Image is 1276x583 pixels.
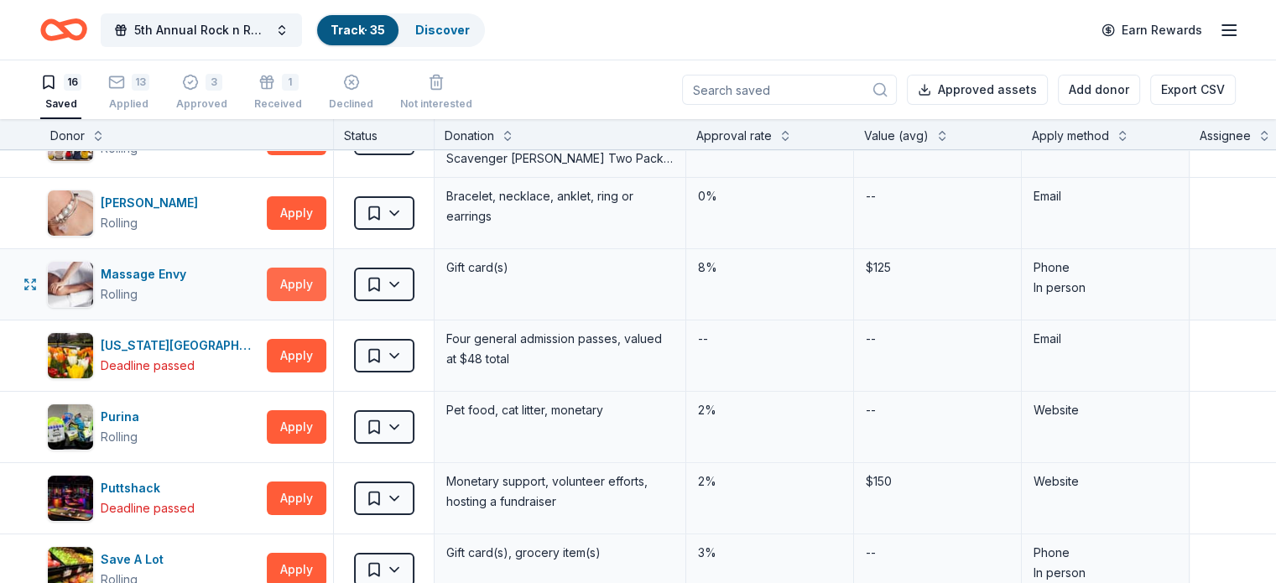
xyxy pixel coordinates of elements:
[254,67,302,119] button: 1Received
[1034,329,1177,349] div: Email
[696,185,843,208] div: 0%
[696,470,843,493] div: 2%
[400,67,472,119] button: Not interested
[1034,258,1177,278] div: Phone
[48,476,93,521] img: Image for Puttshack
[1091,15,1212,45] a: Earn Rewards
[696,541,843,565] div: 3%
[696,126,772,146] div: Approval rate
[864,327,878,351] div: --
[1034,471,1177,492] div: Website
[40,97,81,111] div: Saved
[1150,75,1236,105] button: Export CSV
[1034,278,1177,298] div: In person
[315,13,485,47] button: Track· 35Discover
[132,74,149,91] div: 13
[445,541,675,565] div: Gift card(s), grocery item(s)
[47,190,260,237] button: Image for Lizzy James[PERSON_NAME]Rolling
[1032,126,1109,146] div: Apply method
[267,339,326,372] button: Apply
[48,333,93,378] img: Image for Missouri Botanical Garden
[696,256,843,279] div: 8%
[282,74,299,91] div: 1
[101,549,170,570] div: Save A Lot
[445,398,675,422] div: Pet food, cat litter, monetary
[864,541,878,565] div: --
[1058,75,1140,105] button: Add donor
[101,407,146,427] div: Purina
[108,97,149,111] div: Applied
[40,10,87,49] a: Home
[101,193,205,213] div: [PERSON_NAME]
[48,190,93,236] img: Image for Lizzy James
[1200,126,1251,146] div: Assignee
[108,67,149,119] button: 13Applied
[47,403,260,450] button: Image for PurinaPurinaRolling
[415,23,470,37] a: Discover
[47,261,260,308] button: Image for Massage EnvyMassage EnvyRolling
[101,336,260,356] div: [US_STATE][GEOGRAPHIC_DATA]
[40,67,81,119] button: 16Saved
[50,126,85,146] div: Donor
[864,256,1011,279] div: $125
[445,185,675,228] div: Bracelet, necklace, anklet, ring or earrings
[101,427,138,447] div: Rolling
[101,356,195,376] div: Deadline passed
[1034,543,1177,563] div: Phone
[1034,563,1177,583] div: In person
[48,262,93,307] img: Image for Massage Envy
[445,327,675,371] div: Four general admission passes, valued at $48 total
[101,284,138,305] div: Rolling
[400,97,472,111] div: Not interested
[907,75,1048,105] button: Approved assets
[1034,400,1177,420] div: Website
[176,67,227,119] button: 3Approved
[445,126,494,146] div: Donation
[101,264,193,284] div: Massage Envy
[267,410,326,444] button: Apply
[329,97,373,111] div: Declined
[267,481,326,515] button: Apply
[47,475,260,522] button: Image for PuttshackPuttshackDeadline passed
[696,398,843,422] div: 2%
[1034,186,1177,206] div: Email
[445,256,675,279] div: Gift card(s)
[101,498,195,518] div: Deadline passed
[254,97,302,111] div: Received
[864,126,929,146] div: Value (avg)
[445,470,675,513] div: Monetary support, volunteer efforts, hosting a fundraiser
[331,23,385,37] a: Track· 35
[864,470,1011,493] div: $150
[267,268,326,301] button: Apply
[267,196,326,230] button: Apply
[334,119,435,149] div: Status
[696,327,710,351] div: --
[134,20,268,40] span: 5th Annual Rock n Roll Bingo - MUSICALS
[864,398,878,422] div: --
[64,74,81,91] div: 16
[176,97,227,111] div: Approved
[101,213,138,233] div: Rolling
[329,67,373,119] button: Declined
[864,185,878,208] div: --
[47,332,260,379] button: Image for Missouri Botanical Garden[US_STATE][GEOGRAPHIC_DATA]Deadline passed
[48,404,93,450] img: Image for Purina
[101,13,302,47] button: 5th Annual Rock n Roll Bingo - MUSICALS
[101,478,195,498] div: Puttshack
[206,74,222,91] div: 3
[682,75,897,105] input: Search saved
